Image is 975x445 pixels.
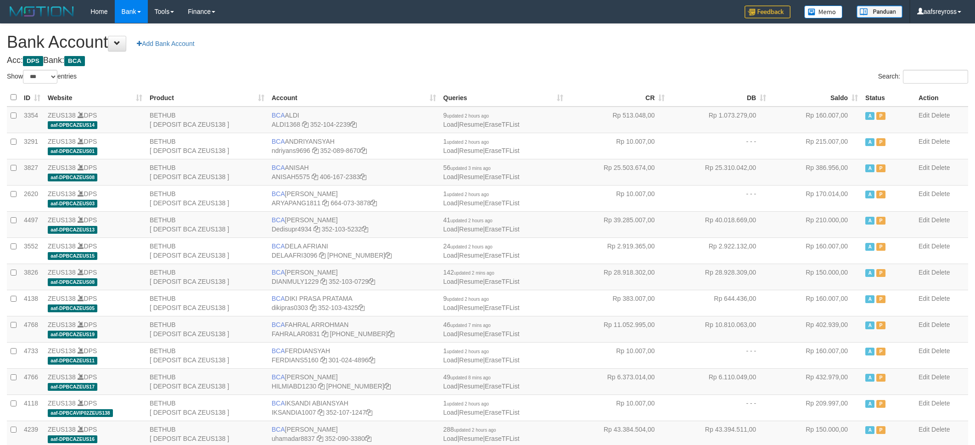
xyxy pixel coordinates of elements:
a: Edit [919,373,930,381]
td: ANISAH 406-167-2383 [268,159,440,185]
span: BCA [272,295,285,302]
a: Resume [459,435,483,442]
td: [PERSON_NAME] 664-073-3878 [268,185,440,211]
span: | | [443,373,520,390]
a: ZEUS138 [48,112,76,119]
td: Rp 1.073.279,00 [668,107,770,133]
a: Resume [459,173,483,180]
span: BCA [272,112,285,119]
select: Showentries [23,70,57,84]
a: Delete [931,321,950,328]
a: Copy 8692458639 to clipboard [385,252,392,259]
span: Paused [876,321,885,329]
span: BCA [272,216,285,224]
a: Load [443,409,458,416]
span: updated 2 hours ago [447,192,489,197]
span: Active [865,243,874,251]
a: ZEUS138 [48,164,76,171]
a: Delete [931,112,950,119]
a: HILMIABD1230 [272,383,316,390]
span: BCA [272,373,285,381]
td: Rp 160.007,00 [770,342,862,368]
td: DPS [44,107,146,133]
a: Edit [919,347,930,355]
label: Search: [878,70,968,84]
a: Copy 3520898670 to clipboard [360,147,367,154]
a: ZEUS138 [48,190,76,197]
a: Edit [919,164,930,171]
a: Copy ANISAH5575 to clipboard [312,173,318,180]
a: Edit [919,269,930,276]
td: FERDIANSYAH 301-024-4896 [268,342,440,368]
td: Rp 25.310.042,00 [668,159,770,185]
a: Copy DIANMULY1229 to clipboard [320,278,327,285]
span: | | [443,269,520,285]
a: DIANMULY1229 [272,278,319,285]
span: 142 [443,269,494,276]
span: aaf-DPBCAZEUS13 [48,226,97,234]
span: updated 2 hours ago [447,349,489,354]
span: | | [443,138,520,154]
a: Delete [931,400,950,407]
h1: Bank Account [7,33,968,51]
td: 4733 [20,342,44,368]
span: Active [865,191,874,198]
a: Copy ALDI1368 to clipboard [302,121,308,128]
td: BETHUB [ DEPOSIT BCA ZEUS138 ] [146,107,268,133]
img: MOTION_logo.png [7,5,77,18]
span: BCA [272,321,285,328]
span: aaf-DPBCAZEUS19 [48,331,97,338]
a: EraseTFList [485,383,519,390]
a: Load [443,278,458,285]
span: | | [443,242,520,259]
a: Copy 3010244896 to clipboard [369,356,375,364]
span: 41 [443,216,493,224]
td: Rp 160.007,00 [770,237,862,264]
td: - - - [668,342,770,368]
span: updated 7 mins ago [450,323,491,328]
span: Active [865,321,874,329]
th: DB: activate to sort column ascending [668,89,770,107]
a: Copy HILMIABD1230 to clipboard [318,383,325,390]
td: BETHUB [ DEPOSIT BCA ZEUS138 ] [146,394,268,421]
a: Copy uhamadar8837 to clipboard [317,435,323,442]
input: Search: [903,70,968,84]
span: BCA [272,190,285,197]
a: Delete [931,295,950,302]
td: 2620 [20,185,44,211]
th: Status [862,89,915,107]
a: Copy 7495214257 to clipboard [384,383,391,390]
a: Copy ARYAPANG1811 to clipboard [322,199,329,207]
a: Load [443,252,458,259]
a: Copy 6640733878 to clipboard [370,199,377,207]
td: 3354 [20,107,44,133]
span: Active [865,217,874,225]
a: Add Bank Account [131,36,200,51]
td: 4118 [20,394,44,421]
a: Load [443,304,458,311]
span: updated 3 mins ago [450,166,491,171]
span: BCA [272,164,285,171]
td: Rp 513.048,00 [567,107,668,133]
span: 9 [443,112,489,119]
td: Rp 2.919.365,00 [567,237,668,264]
a: Copy FAHRALAR0831 to clipboard [322,330,328,338]
span: 1 [443,347,489,355]
a: Copy IKSANDIA1007 to clipboard [318,409,324,416]
a: Delete [931,269,950,276]
span: aaf-DPBCAZEUS15 [48,252,97,260]
a: Copy 3521071247 to clipboard [366,409,372,416]
th: Saldo: activate to sort column ascending [770,89,862,107]
a: dikipras0303 [272,304,308,311]
span: BCA [272,269,285,276]
span: 24 [443,242,493,250]
a: Delete [931,190,950,197]
th: CR: activate to sort column ascending [567,89,668,107]
a: Dedisupr4934 [272,225,312,233]
span: | | [443,190,520,207]
span: aaf-DPBCAZEUS03 [48,200,97,208]
td: DPS [44,133,146,159]
span: aaf-DPBCAZEUS08 [48,174,97,181]
span: | | [443,164,520,180]
span: updated 2 mins ago [454,270,494,276]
